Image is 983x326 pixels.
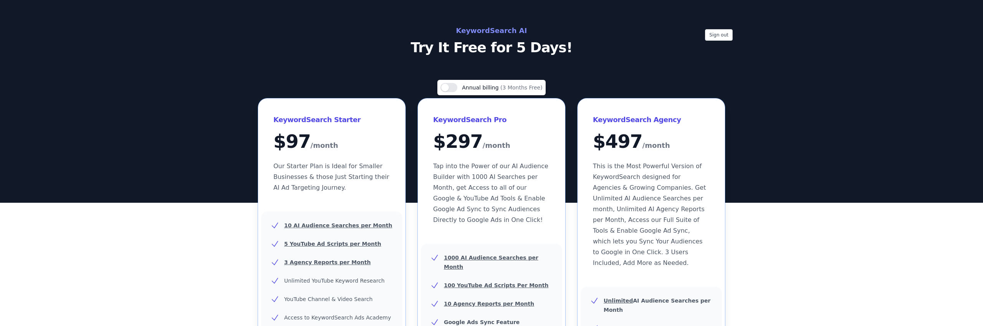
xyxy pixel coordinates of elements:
u: 1000 AI Audience Searches per Month [444,255,538,270]
span: Tap into the Power of our AI Audience Builder with 1000 AI Searches per Month, get Access to all ... [433,162,548,223]
u: 100 YouTube Ad Scripts Per Month [444,282,548,288]
span: (3 Months Free) [500,84,543,91]
span: Access to KeywordSearch Ads Academy [284,314,391,321]
button: Sign out [705,29,733,41]
span: /month [311,139,338,152]
span: Our Starter Plan is Ideal for Smaller Businesses & those Just Starting their AI Ad Targeting Jour... [273,162,389,191]
span: /month [642,139,670,152]
b: Google Ads Sync Feature [444,319,520,325]
u: 10 Agency Reports per Month [444,301,534,307]
div: $ 97 [273,132,390,152]
div: $ 497 [593,132,710,152]
h3: KeywordSearch Pro [433,114,550,126]
h3: KeywordSearch Starter [273,114,390,126]
u: 10 AI Audience Searches per Month [284,222,392,228]
span: /month [483,139,510,152]
u: Unlimited [604,298,633,304]
span: Annual billing [462,84,500,91]
h2: KeywordSearch AI [319,25,664,37]
span: Unlimited YouTube Keyword Research [284,278,385,284]
span: This is the Most Powerful Version of KeywordSearch designed for Agencies & Growing Companies. Get... [593,162,706,266]
u: 3 Agency Reports per Month [284,259,371,265]
p: Try It Free for 5 Days! [319,40,664,55]
h3: KeywordSearch Agency [593,114,710,126]
u: 5 YouTube Ad Scripts per Month [284,241,381,247]
b: AI Audience Searches per Month [604,298,711,313]
div: $ 297 [433,132,550,152]
span: YouTube Channel & Video Search [284,296,372,302]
